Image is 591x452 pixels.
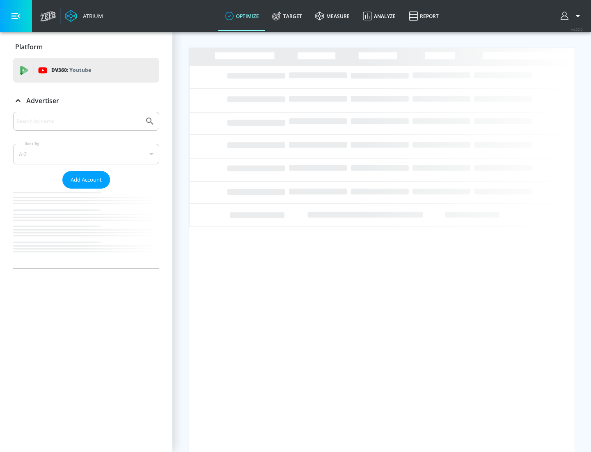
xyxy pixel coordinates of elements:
[80,12,103,20] div: Atrium
[13,89,159,112] div: Advertiser
[65,10,103,22] a: Atrium
[13,189,159,268] nav: list of Advertiser
[71,175,102,184] span: Add Account
[69,66,91,74] p: Youtube
[13,35,159,58] div: Platform
[13,112,159,268] div: Advertiser
[62,171,110,189] button: Add Account
[402,1,445,31] a: Report
[13,144,159,164] div: A-Z
[218,1,266,31] a: optimize
[16,116,141,127] input: Search by name
[15,42,43,51] p: Platform
[356,1,402,31] a: Analyze
[23,141,41,146] label: Sort By
[309,1,356,31] a: measure
[26,96,59,105] p: Advertiser
[51,66,91,75] p: DV360:
[266,1,309,31] a: Target
[571,27,583,32] span: v 4.22.2
[13,58,159,83] div: DV360: Youtube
